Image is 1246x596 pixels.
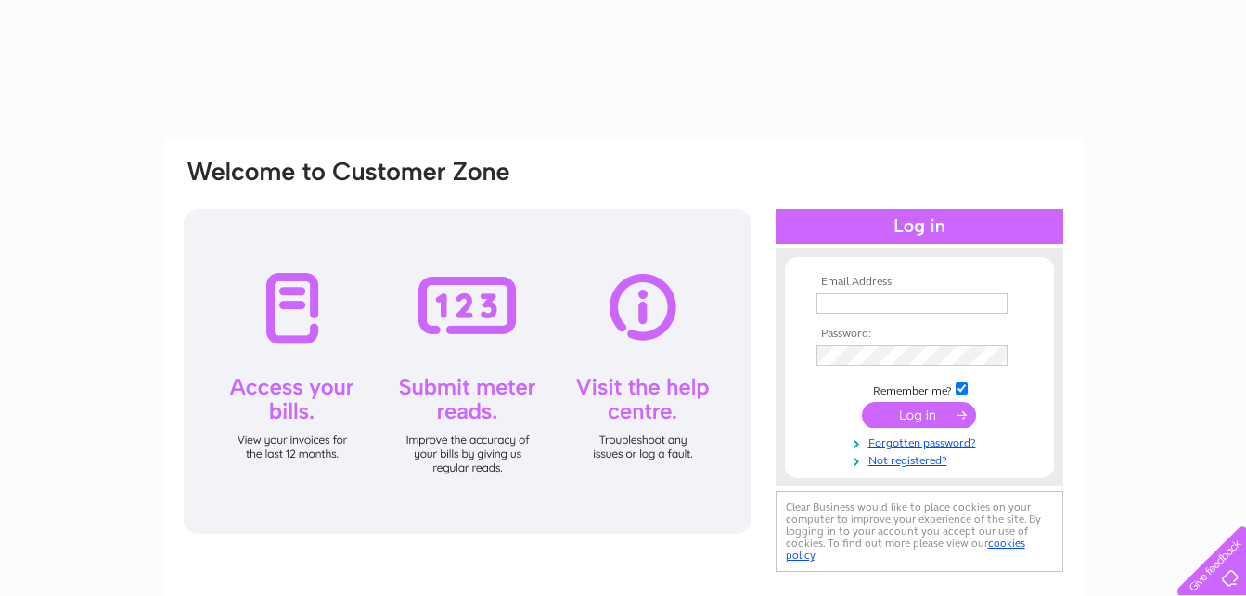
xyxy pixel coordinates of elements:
[776,491,1063,572] div: Clear Business would like to place cookies on your computer to improve your experience of the sit...
[812,328,1027,341] th: Password:
[816,450,1027,468] a: Not registered?
[862,402,976,428] input: Submit
[816,433,1027,450] a: Forgotten password?
[786,537,1025,562] a: cookies policy
[812,276,1027,289] th: Email Address:
[812,380,1027,398] td: Remember me?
